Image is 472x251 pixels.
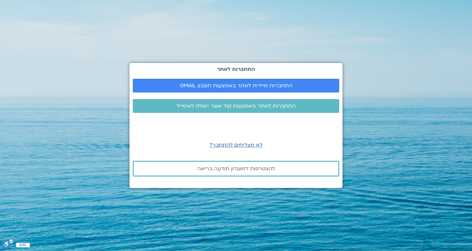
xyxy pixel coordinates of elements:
a: התחברות לאתר באמצעות קוד אשר יישלח לאימייל [133,99,339,113]
a: להצטרפות למועדון תודעה בריאה [133,161,339,177]
span: התחברות לאתר באמצעות קוד אשר יישלח לאימייל [177,103,296,109]
h2: התחברות לאתר [133,66,339,72]
span: להצטרפות למועדון תודעה בריאה [197,166,275,172]
a: לא מצליחים להתחבר? [209,141,263,149]
span: התחברות מיידית לאתר באמצעות חשבון GMAIL [180,83,292,89]
a: התחברות מיידית לאתר באמצעות חשבון GMAIL [133,79,339,93]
